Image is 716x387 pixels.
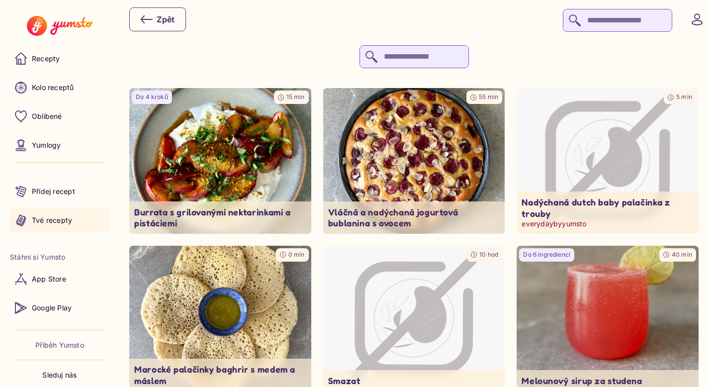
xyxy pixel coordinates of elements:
[10,208,109,232] a: Tvé recepty
[10,252,109,262] li: Stáhni si Yumsto
[10,47,109,71] a: Recepty
[676,93,692,100] span: 5 min
[328,375,500,387] p: Smazat
[141,13,175,25] div: Zpět
[32,303,72,313] p: Google Play
[32,111,62,121] p: Oblíbené
[42,370,77,380] p: Sleduj nás
[10,296,109,320] a: Google Play
[522,375,694,387] p: Melounový sirup za studena
[286,93,305,100] span: 15 min
[323,88,505,234] a: undefined55 minVláčná a nadýchaná jogurtová bublanina s ovocem
[134,364,306,386] p: Marocké palačinky baghrir s medem a máslem
[129,88,311,234] a: undefinedDo 4 kroků15 minBurrata s grilovanými nektarinkami a pistáciemi
[10,104,109,128] a: Oblíbené
[517,88,699,234] a: Image not available5 minNadýchaná dutch baby palačinka z troubyeverydaybyyumsto
[288,251,305,258] span: 0 min
[10,76,109,99] a: Kolo receptů
[27,16,92,36] img: Yumsto logo
[10,267,109,291] a: App Store
[35,340,84,350] a: Příběh Yumsto
[328,206,500,229] p: Vláčná a nadýchaná jogurtová bublanina s ovocem
[512,85,703,237] div: Image not available
[672,251,692,258] span: 40 min
[129,88,311,234] img: undefined
[32,54,60,64] p: Recepty
[32,187,75,196] p: Přidej recept
[10,180,109,203] a: Přidej recept
[323,88,505,234] img: undefined
[479,93,498,100] span: 55 min
[479,251,498,258] span: 10 hod
[32,274,66,284] p: App Store
[522,196,694,219] p: Nadýchaná dutch baby palačinka z trouby
[136,93,168,101] p: Do 4 kroků
[10,133,109,157] a: Yumlogy
[523,251,570,259] p: Do 6 ingrediencí
[32,215,72,225] p: Tvé recepty
[522,219,694,229] p: everydaybyyumsto
[134,206,306,229] p: Burrata s grilovanými nektarinkami a pistáciemi
[32,140,61,150] p: Yumlogy
[129,7,186,31] button: Zpět
[32,83,74,93] p: Kolo receptů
